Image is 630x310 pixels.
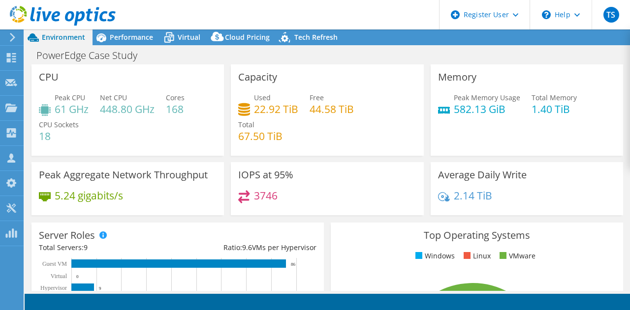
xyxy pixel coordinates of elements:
h4: 22.92 TiB [254,104,298,114]
span: TS [603,7,619,23]
h3: Server Roles [39,230,95,241]
span: Cores [166,93,185,102]
span: Virtual [178,32,200,42]
h3: Peak Aggregate Network Throughput [39,169,208,180]
span: 9.6 [242,243,252,252]
h3: Average Daily Write [438,169,527,180]
li: VMware [497,251,535,261]
span: Environment [42,32,85,42]
text: 9 [99,286,101,291]
svg: \n [542,10,551,19]
h3: Top Operating Systems [338,230,616,241]
span: Used [254,93,271,102]
text: Virtual [51,273,67,280]
h4: 5.24 gigabits/s [55,190,123,201]
h4: 44.58 TiB [310,104,354,114]
text: 86 [291,262,296,267]
span: 9 [84,243,88,252]
h4: 67.50 TiB [238,131,283,141]
h4: 3746 [254,190,278,201]
h4: 448.80 GHz [100,104,155,114]
h3: CPU [39,72,59,83]
span: Cloud Pricing [225,32,270,42]
text: Guest VM [42,260,67,267]
span: Total Memory [532,93,577,102]
h3: Memory [438,72,476,83]
h4: 61 GHz [55,104,89,114]
span: Total [238,120,254,129]
h1: PowerEdge Case Study [32,50,153,61]
div: Ratio: VMs per Hypervisor [178,242,316,253]
h4: 582.13 GiB [454,104,520,114]
span: Peak Memory Usage [454,93,520,102]
span: CPU Sockets [39,120,79,129]
span: Peak CPU [55,93,85,102]
span: Tech Refresh [294,32,338,42]
div: Total Servers: [39,242,178,253]
text: 0 [76,274,79,279]
h3: Capacity [238,72,277,83]
h4: 2.14 TiB [454,190,492,201]
span: Net CPU [100,93,127,102]
span: Performance [110,32,153,42]
h4: 18 [39,131,79,141]
text: Hypervisor [40,284,67,291]
h3: IOPS at 95% [238,169,293,180]
h4: 168 [166,104,185,114]
h4: 1.40 TiB [532,104,577,114]
li: Windows [413,251,455,261]
li: Linux [461,251,491,261]
span: Free [310,93,324,102]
